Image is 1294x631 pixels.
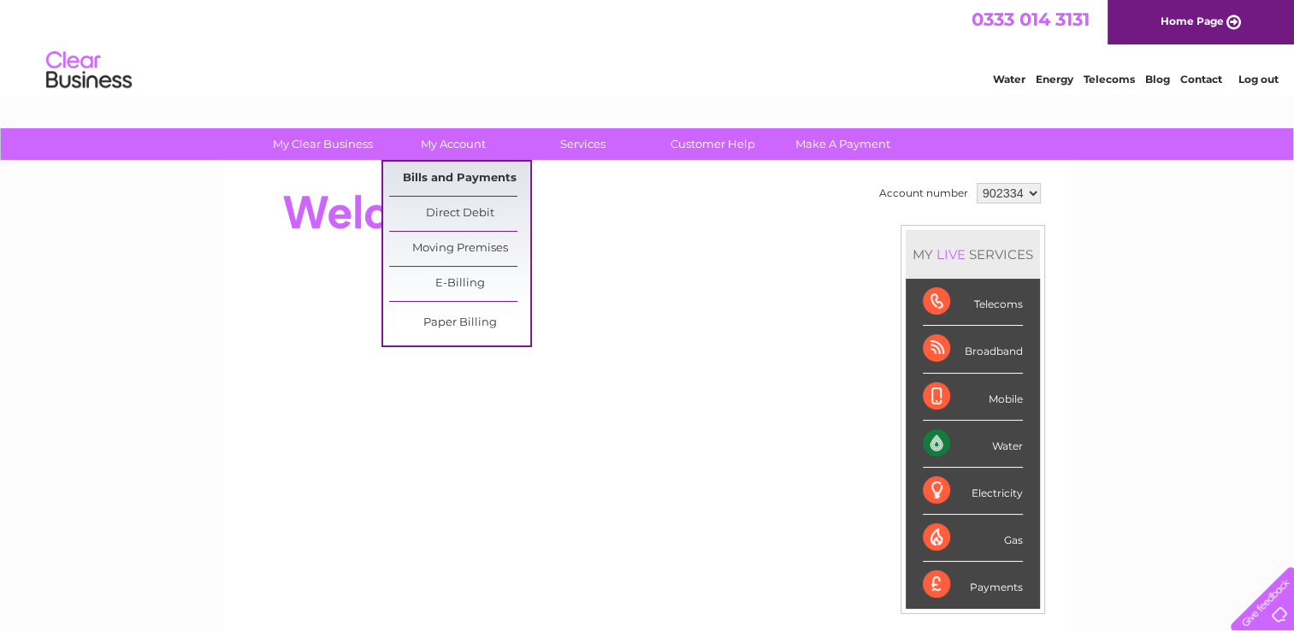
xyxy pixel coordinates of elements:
a: Contact [1180,73,1222,86]
td: Account number [875,179,972,208]
img: logo.png [45,44,133,97]
a: Bills and Payments [389,162,530,196]
div: Telecoms [923,279,1023,326]
a: Log out [1238,73,1278,86]
div: MY SERVICES [906,230,1040,279]
div: Water [923,421,1023,468]
div: Gas [923,515,1023,562]
a: Make A Payment [772,128,913,160]
a: 0333 014 3131 [972,9,1090,30]
div: Clear Business is a trading name of Verastar Limited (registered in [GEOGRAPHIC_DATA] No. 3667643... [244,9,1052,83]
a: Customer Help [642,128,783,160]
a: Energy [1036,73,1073,86]
a: Water [993,73,1025,86]
a: Direct Debit [389,197,530,231]
a: Services [512,128,653,160]
a: Blog [1145,73,1170,86]
a: Paper Billing [389,306,530,340]
div: Electricity [923,468,1023,515]
a: E-Billing [389,267,530,301]
div: Payments [923,562,1023,608]
a: My Clear Business [252,128,393,160]
a: Telecoms [1084,73,1135,86]
a: Moving Premises [389,232,530,266]
div: Mobile [923,374,1023,421]
a: My Account [382,128,523,160]
div: LIVE [933,246,969,262]
div: Broadband [923,326,1023,373]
